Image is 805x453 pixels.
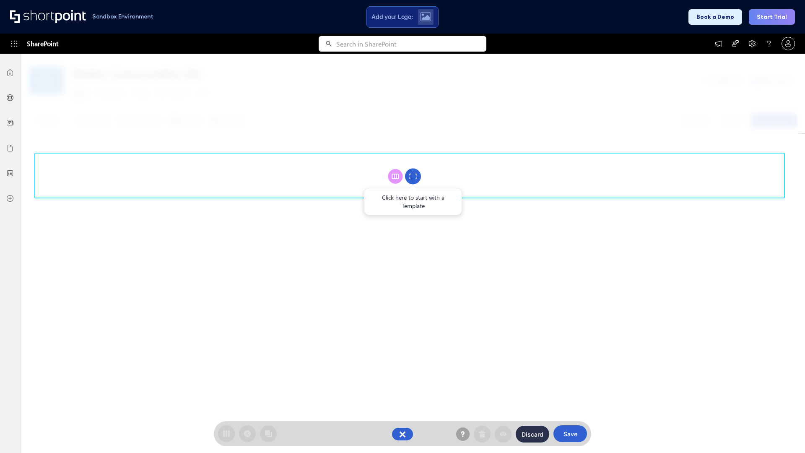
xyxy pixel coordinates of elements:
[688,9,742,25] button: Book a Demo
[516,426,549,443] button: Discard
[763,413,805,453] iframe: Chat Widget
[420,12,431,21] img: Upload logo
[92,14,153,19] h1: Sandbox Environment
[27,34,58,54] span: SharePoint
[749,9,795,25] button: Start Trial
[553,425,587,442] button: Save
[336,36,486,52] input: Search in SharePoint
[371,13,413,21] span: Add your Logo:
